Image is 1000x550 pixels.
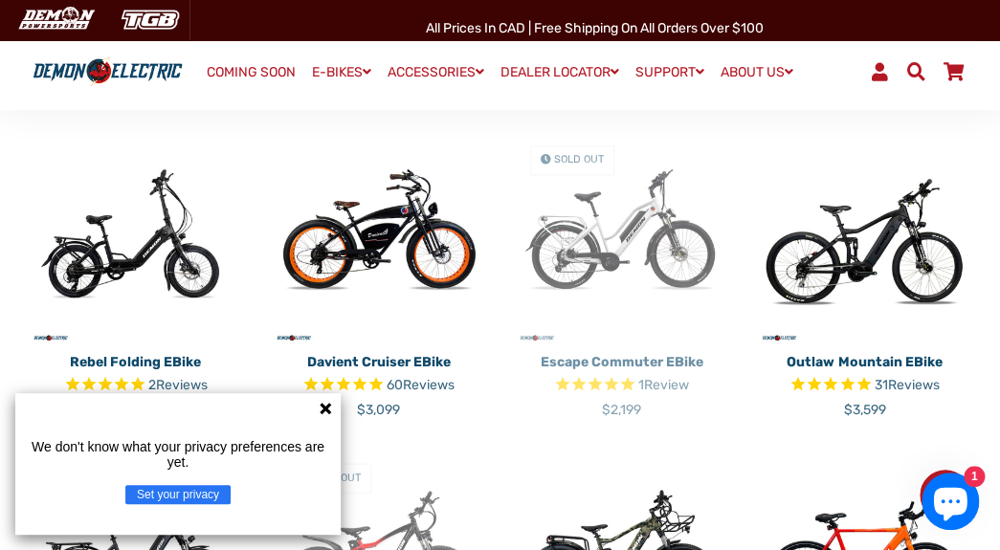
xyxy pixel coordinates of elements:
span: 31 reviews [874,376,939,392]
img: Demon Electric logo [29,56,187,87]
span: $3,599 [843,401,885,417]
img: Demon Electric [10,4,101,35]
span: 2 reviews [148,376,208,392]
a: E-BIKES [305,58,378,86]
p: Outlaw Mountain eBike [757,351,971,371]
span: $2,199 [602,401,641,417]
a: ACCESSORIES [381,58,491,86]
img: Rebel Folding eBike - Demon Electric [29,130,243,344]
a: Escape Commuter eBike - Demon Electric Sold Out [515,130,729,344]
span: Reviews [403,376,455,392]
inbox-online-store-chat: Shopify online store chat [916,473,985,535]
p: Davient Cruiser eBike [272,351,486,371]
a: SUPPORT [629,58,711,86]
span: 1 reviews [638,376,689,392]
a: Rebel Folding eBike Rated 5.0 out of 5 stars 2 reviews $1,899 [29,344,243,419]
p: Escape Commuter eBike [515,351,729,371]
span: Reviews [887,376,939,392]
button: Set your privacy [125,485,231,504]
span: Sold Out [554,153,604,165]
a: ABOUT US [714,58,800,86]
span: Review [644,376,689,392]
p: Rebel Folding eBike [29,351,243,371]
img: Davient Cruiser eBike - Demon Electric [272,130,486,344]
span: Rated 4.8 out of 5 stars 60 reviews [272,374,486,396]
a: Davient Cruiser eBike Rated 4.8 out of 5 stars 60 reviews $3,099 [272,344,486,419]
a: Outlaw Mountain eBike Rated 4.8 out of 5 stars 31 reviews $3,599 [757,344,971,419]
span: Reviews [156,376,208,392]
span: All Prices in CAD | Free shipping on all orders over $100 [426,20,764,36]
a: DEALER LOCATOR [494,58,626,86]
img: Escape Commuter eBike - Demon Electric [515,130,729,344]
a: Escape Commuter eBike Rated 5.0 out of 5 stars 1 reviews $2,199 [515,344,729,419]
img: Outlaw Mountain eBike - Demon Electric [757,130,971,344]
span: $3,099 [357,401,400,417]
a: COMING SOON [200,59,302,86]
span: Rated 5.0 out of 5 stars 1 reviews [515,374,729,396]
p: We don't know what your privacy preferences are yet. [23,439,333,470]
span: Rated 4.8 out of 5 stars 31 reviews [757,374,971,396]
span: Sold Out [311,471,361,483]
span: 60 reviews [387,376,455,392]
span: Rated 5.0 out of 5 stars 2 reviews [29,374,243,396]
img: TGB Canada [111,4,189,35]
